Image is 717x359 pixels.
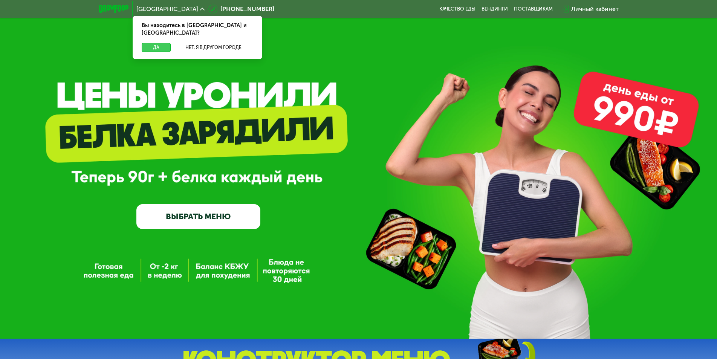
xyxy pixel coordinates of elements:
[482,6,508,12] a: Вендинги
[208,5,274,14] a: [PHONE_NUMBER]
[174,43,253,52] button: Нет, я в другом городе
[571,5,619,14] div: Личный кабинет
[136,204,260,229] a: ВЫБРАТЬ МЕНЮ
[133,16,262,43] div: Вы находитесь в [GEOGRAPHIC_DATA] и [GEOGRAPHIC_DATA]?
[514,6,553,12] div: поставщикам
[439,6,475,12] a: Качество еды
[142,43,171,52] button: Да
[136,6,198,12] span: [GEOGRAPHIC_DATA]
